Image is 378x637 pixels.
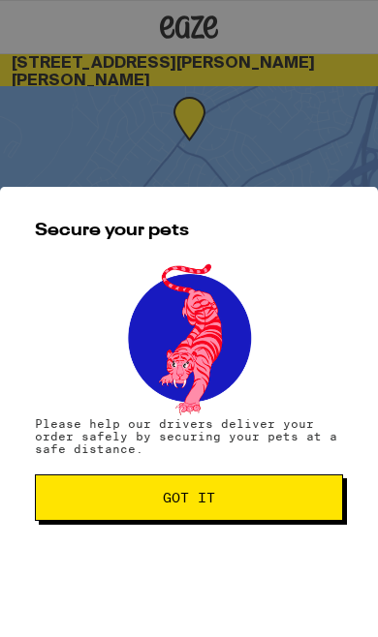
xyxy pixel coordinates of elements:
[163,491,215,504] span: Got it
[35,222,343,239] h2: Secure your pets
[14,15,160,33] span: Hi. Need any help?
[35,474,343,521] button: Got it
[110,258,268,417] img: pets
[35,417,343,455] p: Please help our drivers deliver your order safely by securing your pets at a safe distance.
